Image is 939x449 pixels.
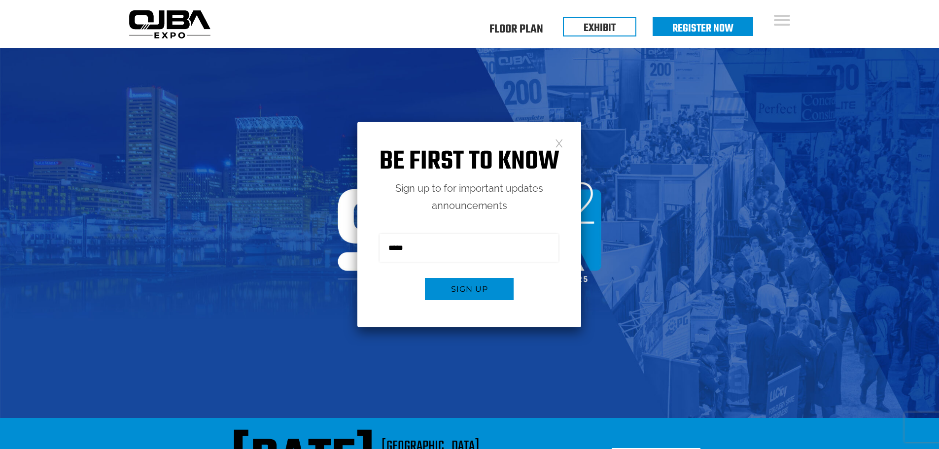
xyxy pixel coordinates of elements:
button: Sign up [425,278,514,300]
a: EXHIBIT [584,20,616,36]
a: Register Now [672,20,733,37]
a: Close [555,138,563,147]
p: Sign up to for important updates announcements [357,180,581,214]
h1: Be first to know [357,146,581,177]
